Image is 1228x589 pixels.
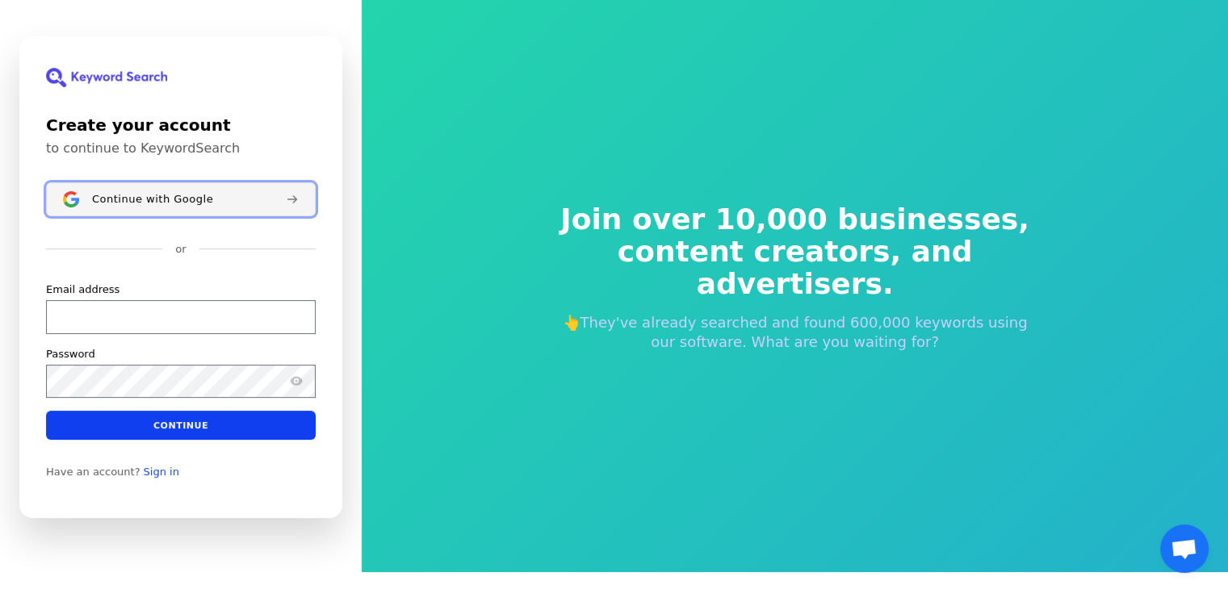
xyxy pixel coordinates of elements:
[46,182,316,216] button: Sign in with GoogleContinue with Google
[46,68,167,87] img: KeywordSearch
[46,140,316,157] p: to continue to KeywordSearch
[550,313,1041,352] p: 👆They've already searched and found 600,000 keywords using our software. What are you waiting for?
[175,242,186,257] p: or
[46,411,316,440] button: Continue
[287,372,306,391] button: Show password
[63,191,79,207] img: Sign in with Google
[92,193,213,206] span: Continue with Google
[1160,524,1209,573] a: Open chat
[46,113,316,137] h1: Create your account
[46,466,140,478] span: Have an account?
[144,466,179,478] a: Sign in
[46,282,119,297] label: Email address
[550,203,1041,236] span: Join over 10,000 businesses,
[46,347,95,361] label: Password
[550,236,1041,300] span: content creators, and advertisers.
